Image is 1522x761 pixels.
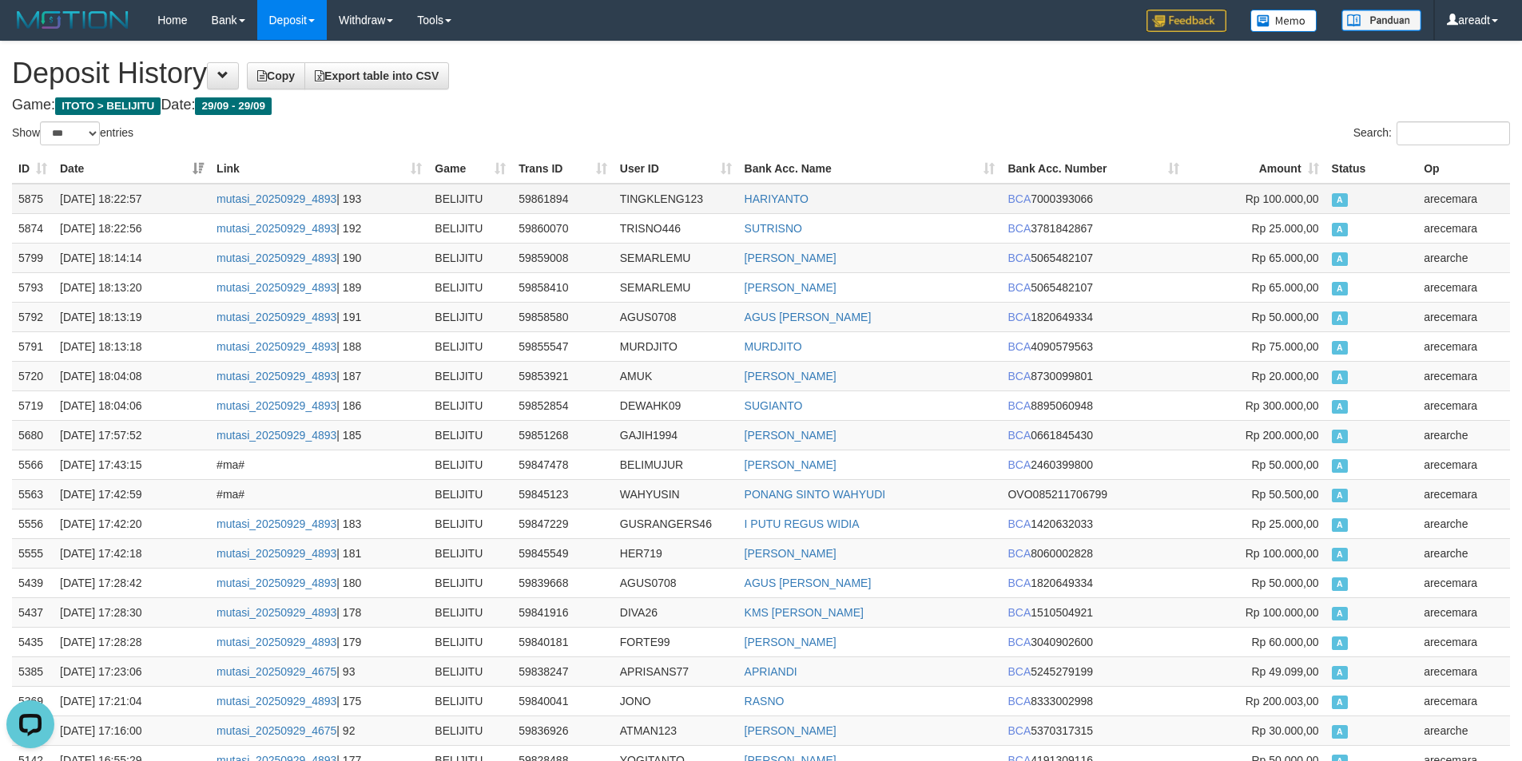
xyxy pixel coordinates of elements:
[1252,458,1319,471] span: Rp 50.000,00
[1001,538,1186,568] td: 8060002828
[512,450,614,479] td: 59847478
[12,57,1510,89] h1: Deposit History
[428,243,512,272] td: BELIJITU
[54,568,210,597] td: [DATE] 17:28:42
[1332,636,1348,650] span: Approved
[428,597,512,627] td: BELIJITU
[54,715,210,745] td: [DATE] 17:16:00
[54,509,210,538] td: [DATE] 17:42:20
[428,272,512,302] td: BELIJITU
[1417,715,1510,745] td: arearche
[210,154,428,184] th: Link: activate to sort column ascending
[210,686,428,715] td: | 175
[512,184,614,214] td: 59861894
[745,311,872,323] a: AGUS [PERSON_NAME]
[614,213,738,243] td: TRISNO446
[1332,223,1348,236] span: Approved
[210,656,428,686] td: | 93
[1001,331,1186,361] td: 4090579563
[745,370,837,382] a: [PERSON_NAME]
[54,154,210,184] th: Date: activate to sort column ascending
[12,97,1510,113] h4: Game: Date:
[1001,450,1186,479] td: 2460399800
[1332,548,1348,561] span: Approved
[1007,636,1031,648] span: BCA
[428,686,512,715] td: BELIJITU
[210,568,428,597] td: | 180
[1252,488,1319,501] span: Rp 50.500,00
[1007,577,1031,589] span: BCA
[210,272,428,302] td: | 189
[1397,121,1510,145] input: Search:
[12,686,54,715] td: 5369
[12,272,54,302] td: 5793
[1252,222,1319,235] span: Rp 25.000,00
[512,715,614,745] td: 59836926
[12,420,54,450] td: 5680
[1007,724,1031,737] span: BCA
[512,361,614,390] td: 59853921
[1007,547,1031,560] span: BCA
[428,390,512,420] td: BELIJITU
[210,538,428,568] td: | 181
[1417,154,1510,184] th: Op
[1246,429,1319,442] span: Rp 200.000,00
[1417,538,1510,568] td: arearche
[512,568,614,597] td: 59839668
[210,509,428,538] td: | 183
[1007,222,1031,235] span: BCA
[1007,340,1031,353] span: BCA
[12,154,54,184] th: ID: activate to sort column ascending
[1252,724,1319,737] span: Rp 30.000,00
[1246,606,1319,619] span: Rp 100.000,00
[1001,686,1186,715] td: 8333002998
[1001,597,1186,627] td: 1510504921
[217,252,336,264] a: mutasi_20250929_4893
[738,154,1002,184] th: Bank Acc. Name: activate to sort column ascending
[210,213,428,243] td: | 192
[54,479,210,509] td: [DATE] 17:42:59
[1252,370,1319,382] span: Rp 20.000,00
[1252,577,1319,589] span: Rp 50.000,00
[614,243,738,272] td: SEMARLEMU
[614,450,738,479] td: BELIMUJUR
[1007,192,1031,205] span: BCA
[1007,517,1031,530] span: BCA
[54,538,210,568] td: [DATE] 17:42:18
[428,184,512,214] td: BELIJITU
[614,627,738,656] td: FORTE99
[1001,627,1186,656] td: 3040902600
[1001,568,1186,597] td: 1820649334
[1417,184,1510,214] td: arecemara
[512,538,614,568] td: 59845549
[1417,390,1510,420] td: arecemara
[614,184,738,214] td: TINGKLENG123
[1252,281,1319,294] span: Rp 65.000,00
[1146,10,1226,32] img: Feedback.jpg
[1001,509,1186,538] td: 1420632033
[1332,666,1348,680] span: Approved
[614,656,738,686] td: APRISANS77
[1332,518,1348,532] span: Approved
[54,184,210,214] td: [DATE] 18:22:57
[512,420,614,450] td: 59851268
[1332,311,1348,325] span: Approved
[217,399,336,412] a: mutasi_20250929_4893
[745,458,837,471] a: [PERSON_NAME]
[6,6,54,54] button: Open LiveChat chat widget
[54,272,210,302] td: [DATE] 18:13:20
[217,517,336,530] a: mutasi_20250929_4893
[210,627,428,656] td: | 179
[745,488,886,501] a: PONANG SINTO WAHYUDI
[745,695,785,707] a: RASNO
[745,429,837,442] a: [PERSON_NAME]
[210,597,428,627] td: | 178
[1332,696,1348,709] span: Approved
[614,686,738,715] td: JONO
[1252,340,1319,353] span: Rp 75.000,00
[1246,547,1319,560] span: Rp 100.000,00
[315,69,439,82] span: Export table into CSV
[1246,695,1319,707] span: Rp 200.003,00
[614,509,738,538] td: GUSRANGERS46
[12,302,54,331] td: 5792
